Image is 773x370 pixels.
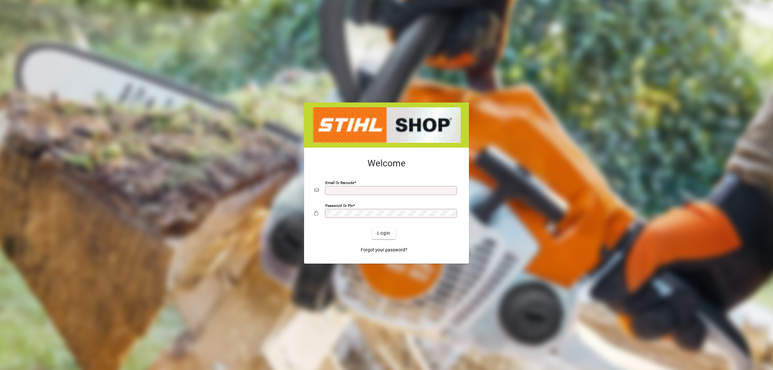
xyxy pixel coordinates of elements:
mat-label: Email or Barcode [325,180,354,185]
h2: Welcome [314,158,459,169]
span: Forgot your password? [361,247,407,253]
button: Login [372,228,396,239]
mat-label: Password or Pin [325,203,353,208]
a: Forgot your password? [358,244,410,256]
span: Login [377,230,390,237]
